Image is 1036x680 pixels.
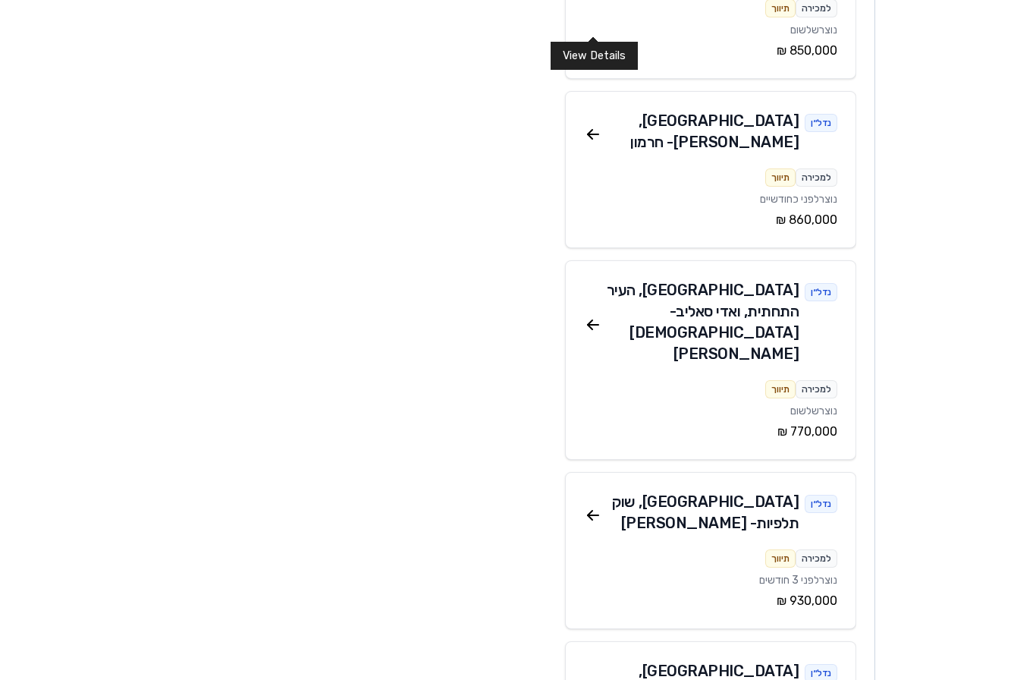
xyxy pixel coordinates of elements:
[760,193,837,206] span: נוצר לפני כחודשיים
[796,549,837,568] div: למכירה
[805,283,837,301] div: נדל״ן
[790,405,837,417] span: נוצר שלשום
[602,279,799,364] div: [GEOGRAPHIC_DATA] , העיר התחתית, ואדי סאליב - [DEMOGRAPHIC_DATA][PERSON_NAME]
[584,592,837,610] div: ‏930,000 ‏₪
[584,423,837,441] div: ‏770,000 ‏₪
[584,42,837,60] div: ‏850,000 ‏₪
[584,211,837,229] div: ‏860,000 ‏₪
[765,168,796,187] div: תיווך
[765,549,796,568] div: תיווך
[805,114,837,132] div: נדל״ן
[796,168,837,187] div: למכירה
[759,574,837,587] span: נוצר לפני 3 חודשים
[805,495,837,513] div: נדל״ן
[790,24,837,36] span: נוצר שלשום
[602,110,799,153] div: [GEOGRAPHIC_DATA] , [PERSON_NAME] - חרמון
[796,380,837,398] div: למכירה
[602,491,799,534] div: [GEOGRAPHIC_DATA] , שוק תלפיות - [PERSON_NAME]
[765,380,796,398] div: תיווך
